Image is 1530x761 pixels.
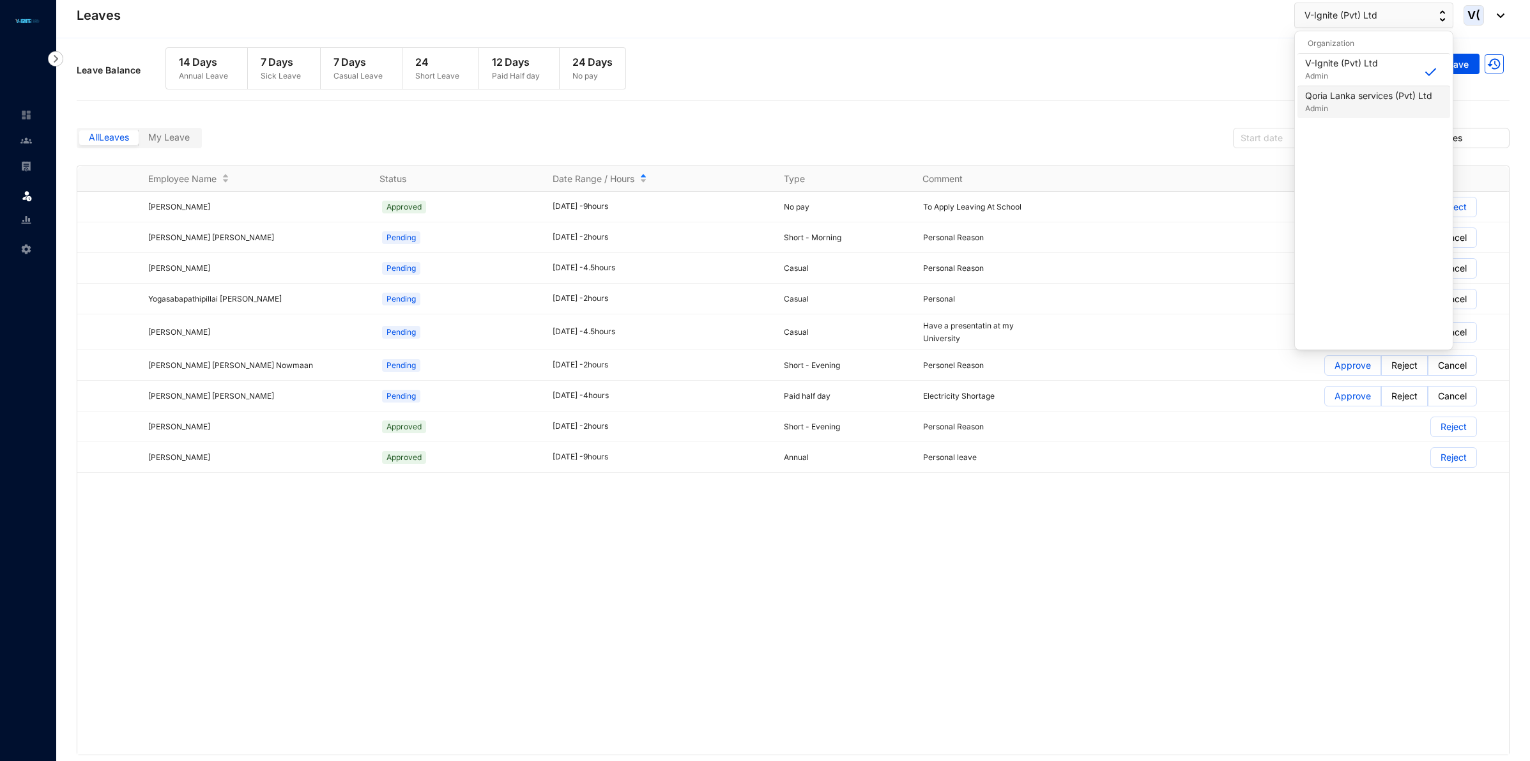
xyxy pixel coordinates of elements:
[923,202,1021,211] span: To Apply Leaving At School
[1304,8,1377,22] span: V-Ignite (Pvt) Ltd
[553,201,769,213] div: [DATE] - 9 hours
[382,262,420,275] span: Pending
[553,262,769,274] div: [DATE] - 4.5 hours
[148,391,274,401] span: [PERSON_NAME] [PERSON_NAME]
[1305,102,1432,115] p: Admin
[179,54,228,70] p: 14 Days
[553,451,769,463] div: [DATE] - 9 hours
[553,326,769,338] div: [DATE] - 4.5 hours
[492,54,540,70] p: 12 Days
[382,359,420,372] span: Pending
[89,132,129,142] span: All Leaves
[1438,356,1467,375] p: Cancel
[382,201,426,213] span: Approved
[769,166,907,192] th: Type
[148,263,210,273] span: [PERSON_NAME]
[20,135,32,146] img: people-unselected.118708e94b43a90eceab.svg
[1335,356,1371,375] p: Approve
[784,231,907,244] p: Short - Morning
[1297,37,1450,50] p: Organization
[10,153,41,179] li: Payroll
[1490,13,1504,18] img: dropdown-black.8e83cc76930a90b1a4fdb6d089b7bf3a.svg
[382,326,420,339] span: Pending
[179,70,228,82] p: Annual Leave
[148,132,190,142] span: My Leave
[10,102,41,128] li: Home
[133,166,364,192] th: Employee Name
[553,293,769,305] div: [DATE] - 2 hours
[923,263,984,273] span: Personal Reason
[572,70,613,82] p: No pay
[77,64,165,77] p: Leave Balance
[20,243,32,255] img: settings-unselected.1febfda315e6e19643a1.svg
[382,231,420,244] span: Pending
[10,128,41,153] li: Contacts
[77,6,121,24] p: Leaves
[923,360,984,370] span: Personel Reason
[20,109,32,121] img: home-unselected.a29eae3204392db15eaf.svg
[148,422,210,431] span: [PERSON_NAME]
[923,321,1014,343] span: Have a presentatin at my University
[1441,197,1467,217] p: Reject
[364,166,537,192] th: Status
[333,54,383,70] p: 7 Days
[784,201,907,213] p: No pay
[415,54,459,70] p: 24
[1241,131,1300,145] input: Start date
[1441,417,1467,436] p: Reject
[492,70,540,82] p: Paid Half day
[1438,387,1467,406] p: Cancel
[553,420,769,433] div: [DATE] - 2 hours
[784,359,907,372] p: Short - Evening
[1305,70,1378,82] p: Admin
[382,390,420,403] span: Pending
[784,293,907,305] p: Casual
[48,51,63,66] img: nav-icon-right.af6afadce00d159da59955279c43614e.svg
[148,202,210,211] span: [PERSON_NAME]
[148,173,217,185] span: Employee Name
[553,231,769,243] div: [DATE] - 2 hours
[1441,448,1467,467] p: Reject
[382,451,426,464] span: Approved
[382,420,426,433] span: Approved
[784,326,907,339] p: Casual
[1305,89,1432,102] p: Qoria Lanka services (Pvt) Ltd
[20,189,33,202] img: leave.99b8a76c7fa76a53782d.svg
[1335,387,1371,406] p: Approve
[572,54,613,70] p: 24 Days
[923,294,955,304] span: Personal
[784,451,907,464] p: Annual
[923,452,977,462] span: Personal leave
[261,54,301,70] p: 7 Days
[382,293,420,305] span: Pending
[1485,54,1504,73] img: LogTrail.35c9aa35263bf2dfc41e2a690ab48f33.svg
[148,360,313,370] span: [PERSON_NAME] [PERSON_NAME] Nowmaan
[784,262,907,275] p: Casual
[1305,57,1378,70] p: V-Ignite (Pvt) Ltd
[553,390,769,402] div: [DATE] - 4 hours
[784,420,907,433] p: Short - Evening
[784,390,907,403] p: Paid half day
[553,173,634,185] span: Date Range / Hours
[1294,3,1453,28] button: V-Ignite (Pvt) Ltd
[10,207,41,233] li: Reports
[148,452,210,462] span: [PERSON_NAME]
[415,70,459,82] p: Short Leave
[1391,387,1418,406] p: Reject
[333,70,383,82] p: Casual Leave
[1391,356,1418,375] p: Reject
[13,17,42,25] img: logo
[1439,10,1446,22] img: up-down-arrow.74152d26bf9780fbf563ca9c90304185.svg
[923,391,995,401] span: Electricity Shortage
[907,166,1046,192] th: Comment
[148,327,210,337] span: [PERSON_NAME]
[148,294,282,304] span: Yogasabapathipillai [PERSON_NAME]
[20,160,32,172] img: payroll-unselected.b590312f920e76f0c668.svg
[553,359,769,371] div: [DATE] - 2 hours
[1425,68,1436,76] img: blue-correct.187ec8c3ebe1a225110a.svg
[1467,10,1480,21] span: V(
[261,70,301,82] p: Sick Leave
[20,214,32,226] img: report-unselected.e6a6b4230fc7da01f883.svg
[1419,128,1502,148] span: All Leaves
[148,233,274,242] span: [PERSON_NAME] [PERSON_NAME]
